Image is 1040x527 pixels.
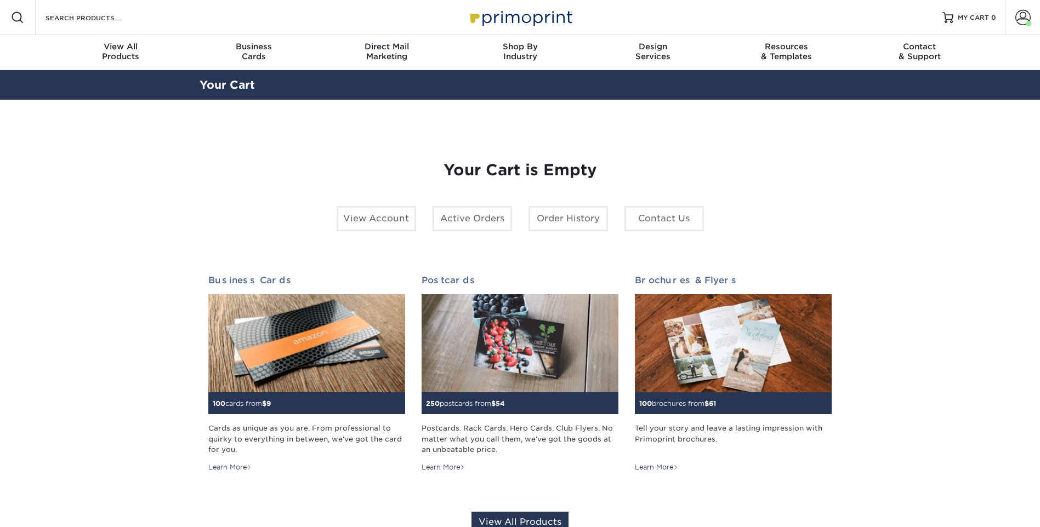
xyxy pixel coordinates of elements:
[266,399,271,408] span: 9
[635,423,832,455] div: Tell your story and leave a lasting impression with Primoprint brochures.
[208,161,832,180] h1: Your Cart is Empty
[200,78,255,91] a: Your Cart
[958,13,989,22] span: MY CART
[635,275,832,472] a: Brochures & Flyers 100brochures from$61 Tell your story and leave a lasting impression with Primo...
[187,42,320,51] span: Business
[635,462,678,472] div: Learn More
[54,42,187,51] span: View All
[496,399,505,408] span: 54
[528,206,608,231] a: Order History
[704,399,709,408] span: $
[44,11,151,24] input: SEARCH PRODUCTS.....
[208,294,405,393] img: Business Cards
[422,462,465,472] div: Learn More
[453,42,587,61] div: Industry
[635,294,832,393] img: Brochures & Flyers
[639,399,652,408] span: 100
[709,399,716,408] span: 61
[720,42,853,51] span: Resources
[422,275,618,285] h2: Postcards
[587,35,720,70] a: DesignServices
[422,275,618,472] a: Postcards 250postcards from$54 Postcards. Rack Cards. Hero Cards. Club Flyers. No matter what you...
[422,423,618,455] div: Postcards. Rack Cards. Hero Cards. Club Flyers. No matter what you call them, we've got the goods...
[208,275,405,472] a: Business Cards 100cards from$9 Cards as unique as you are. From professional to quirky to everyth...
[720,35,853,70] a: Resources& Templates
[337,206,416,231] a: View Account
[587,42,720,61] div: Services
[853,42,986,61] div: & Support
[465,5,575,29] img: Primoprint
[453,42,587,51] span: Shop By
[320,42,453,61] div: Marketing
[639,399,716,408] small: brochures from
[453,35,587,70] a: Shop ByIndustry
[426,399,505,408] small: postcards from
[587,42,720,51] span: Design
[320,35,453,70] a: Direct MailMarketing
[991,14,996,21] span: 0
[624,206,704,231] a: Contact Us
[853,42,986,51] span: Contact
[187,42,320,61] div: Cards
[208,275,405,285] h2: Business Cards
[262,399,266,408] span: $
[54,42,187,61] div: Products
[213,399,225,408] span: 100
[54,35,187,70] a: View AllProducts
[635,275,832,285] h2: Brochures & Flyers
[422,294,618,393] img: Postcards
[426,399,440,408] span: 250
[853,35,986,70] a: Contact& Support
[491,399,496,408] span: $
[433,206,512,231] a: Active Orders
[320,42,453,51] span: Direct Mail
[213,399,271,408] small: cards from
[208,462,252,472] div: Learn More
[187,35,320,70] a: BusinessCards
[208,423,405,455] div: Cards as unique as you are. From professional to quirky to everything in between, we've got the c...
[720,42,853,61] div: & Templates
